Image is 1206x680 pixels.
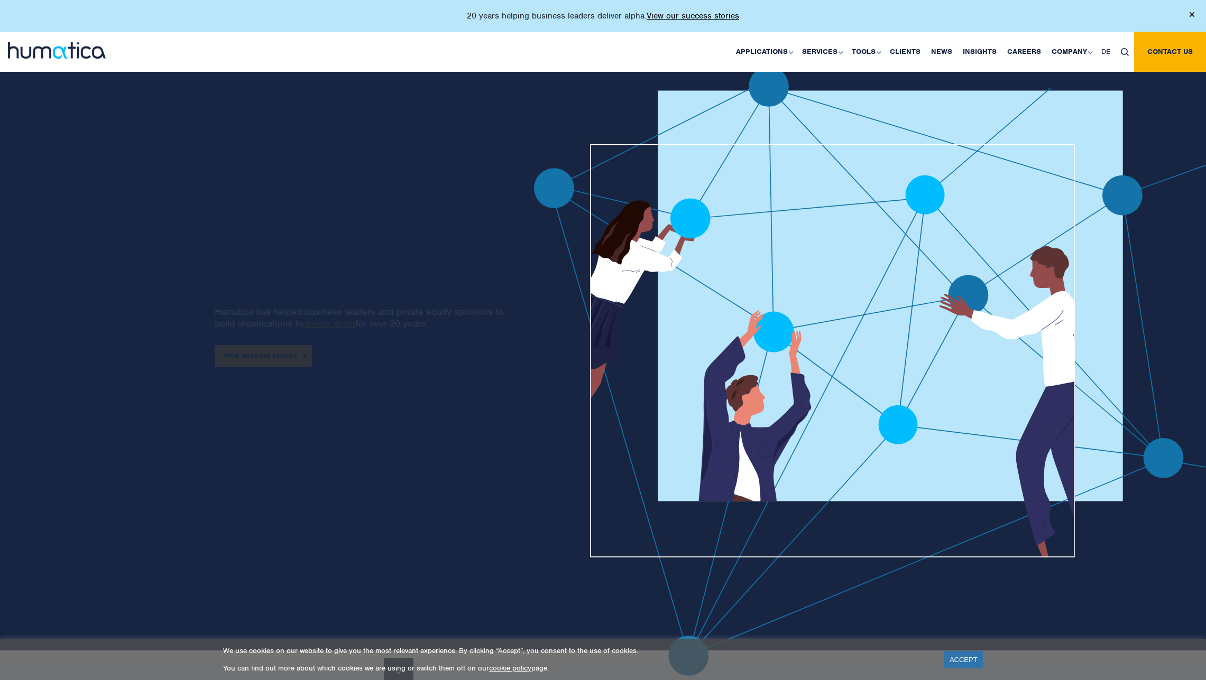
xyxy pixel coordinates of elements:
a: News [926,32,958,72]
img: arrowicon [303,353,306,358]
a: View success stories [215,345,312,367]
img: search_icon [1121,48,1129,56]
a: Insights [958,32,1002,72]
a: cookie policy [489,664,531,673]
a: Applications [731,32,797,72]
a: Careers [1002,32,1046,72]
p: You can find out more about which cookies we are using or switch them off on our page. [223,664,931,673]
a: Services [797,32,846,72]
a: Tools [846,32,885,72]
p: Humatica has helped business leaders and private equity sponsors to build organizations to for ov... [215,306,509,329]
a: Clients [885,32,926,72]
a: View our success stories [647,11,739,21]
a: Company [1046,32,1096,72]
img: logo [8,42,106,59]
a: ACCEPT [944,651,983,668]
p: We use cookies on our website to give you the most relevant experience. By clicking “Accept”, you... [223,646,931,655]
a: Contact us [1134,32,1206,72]
span: DE [1101,47,1110,56]
a: deliver alpha [303,318,355,329]
p: 20 years helping business leaders deliver alpha. [467,11,739,21]
a: DE [1096,32,1116,72]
